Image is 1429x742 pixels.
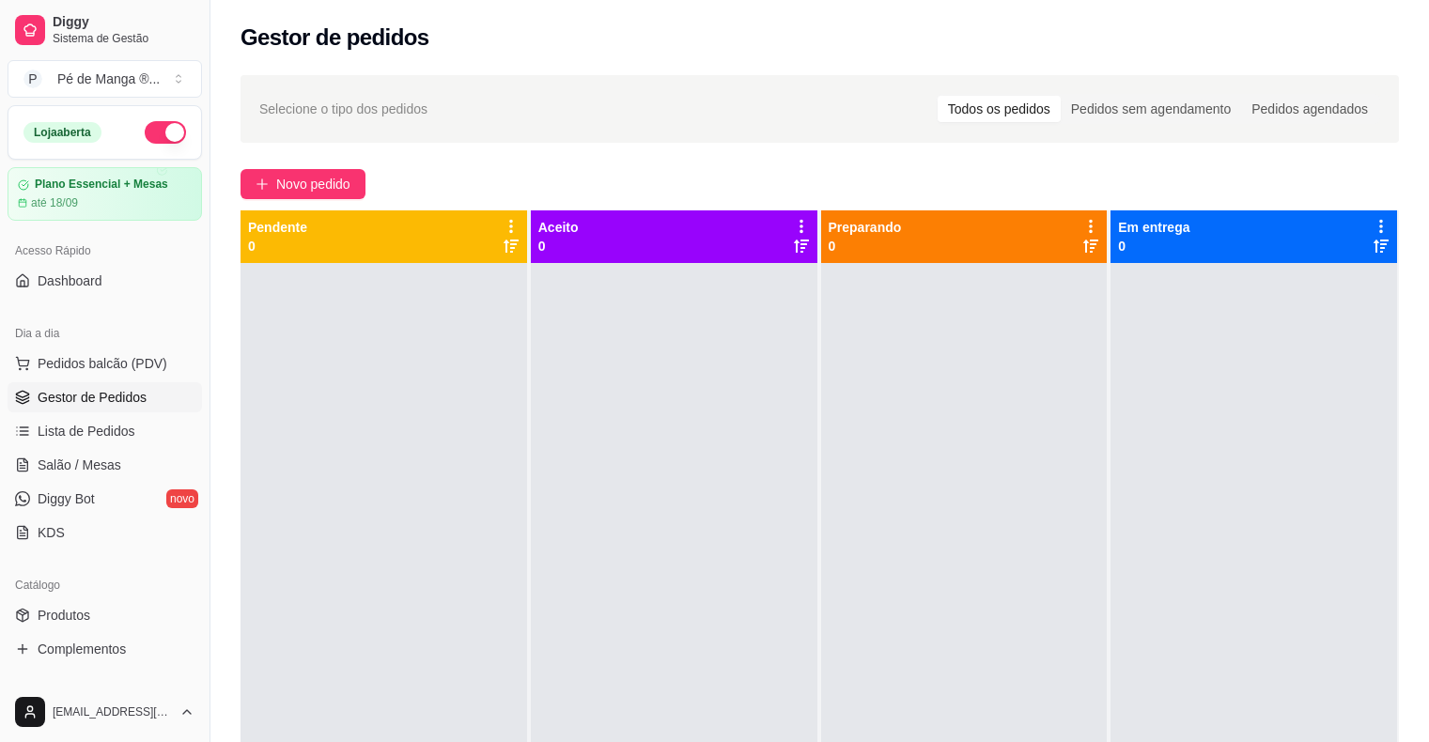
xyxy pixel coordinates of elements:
a: Lista de Pedidos [8,416,202,446]
span: plus [256,178,269,191]
span: Diggy [53,14,194,31]
span: Gestor de Pedidos [38,388,147,407]
p: Pendente [248,218,307,237]
span: Diggy Bot [38,489,95,508]
a: Diggy Botnovo [8,484,202,514]
a: KDS [8,518,202,548]
span: Sistema de Gestão [53,31,194,46]
a: Dashboard [8,266,202,296]
span: Dashboard [38,271,102,290]
div: Todos os pedidos [938,96,1061,122]
article: Plano Essencial + Mesas [35,178,168,192]
span: Salão / Mesas [38,456,121,474]
div: Catálogo [8,570,202,600]
span: Complementos [38,640,126,658]
p: Preparando [829,218,902,237]
span: P [23,70,42,88]
p: Em entrega [1118,218,1189,237]
button: Select a team [8,60,202,98]
span: Novo pedido [276,174,350,194]
span: KDS [38,523,65,542]
div: Pé de Manga ® ... [57,70,160,88]
span: Pedidos balcão (PDV) [38,354,167,373]
p: 0 [538,237,579,255]
a: Plano Essencial + Mesasaté 18/09 [8,167,202,221]
a: DiggySistema de Gestão [8,8,202,53]
div: Acesso Rápido [8,236,202,266]
p: Aceito [538,218,579,237]
div: Dia a dia [8,318,202,348]
div: Loja aberta [23,122,101,143]
button: Novo pedido [241,169,365,199]
p: 0 [829,237,902,255]
p: 0 [248,237,307,255]
p: 0 [1118,237,1189,255]
a: Produtos [8,600,202,630]
article: até 18/09 [31,195,78,210]
div: Pedidos sem agendamento [1061,96,1241,122]
span: [EMAIL_ADDRESS][DOMAIN_NAME] [53,704,172,719]
span: Selecione o tipo dos pedidos [259,99,427,119]
span: Produtos [38,606,90,625]
a: Salão / Mesas [8,450,202,480]
h2: Gestor de pedidos [241,23,429,53]
button: [EMAIL_ADDRESS][DOMAIN_NAME] [8,689,202,734]
span: Lista de Pedidos [38,422,135,441]
a: Complementos [8,634,202,664]
button: Pedidos balcão (PDV) [8,348,202,379]
div: Pedidos agendados [1241,96,1378,122]
a: Gestor de Pedidos [8,382,202,412]
button: Alterar Status [145,121,186,144]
